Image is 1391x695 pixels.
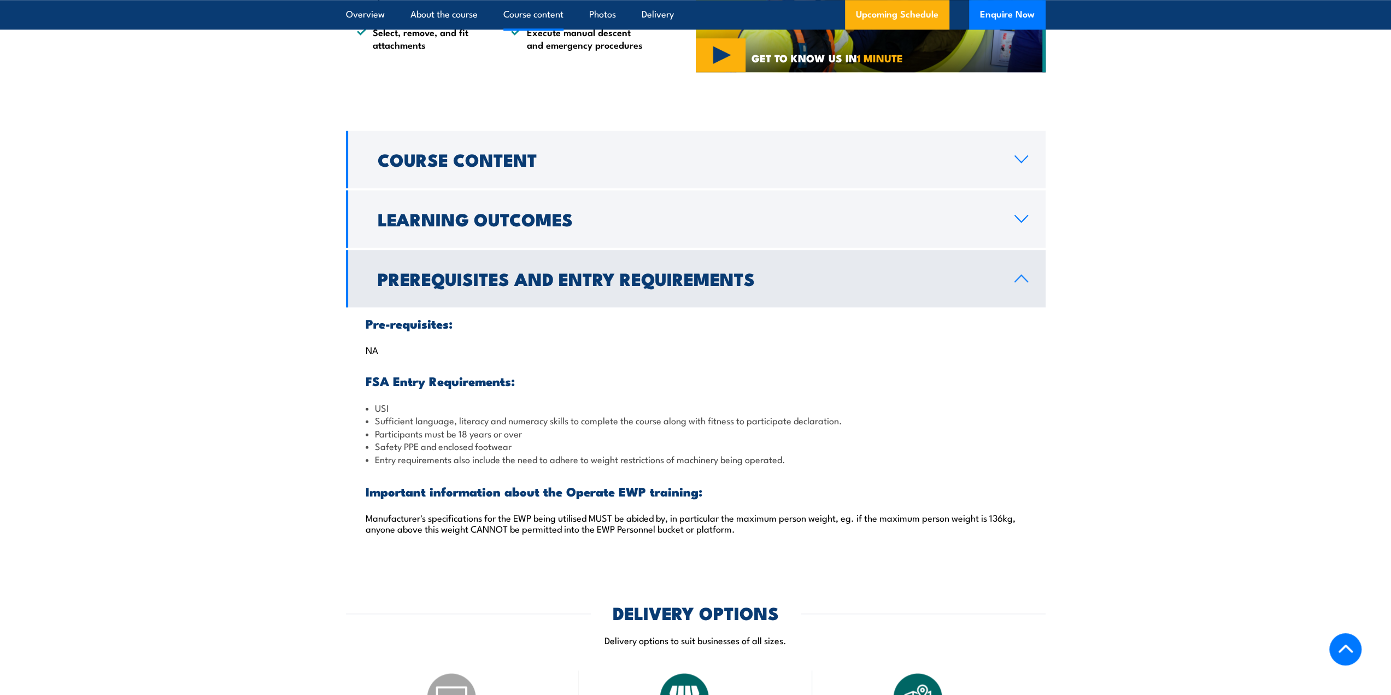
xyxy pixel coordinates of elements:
[752,53,903,63] span: GET TO KNOW US IN
[346,634,1046,646] p: Delivery options to suit businesses of all sizes.
[366,401,1026,414] li: USI
[378,211,997,226] h2: Learning Outcomes
[613,605,779,620] h2: DELIVERY OPTIONS
[346,190,1046,248] a: Learning Outcomes
[366,440,1026,452] li: Safety PPE and enclosed footwear
[366,512,1026,534] p: Manufacturer's specifications for the EWP being utilised MUST be abided by, in particular the max...
[511,26,645,51] li: Execute manual descent and emergency procedures
[346,250,1046,307] a: Prerequisites and Entry Requirements
[346,131,1046,188] a: Course Content
[366,317,1026,330] h3: Pre-requisites:
[366,427,1026,440] li: Participants must be 18 years or over
[378,271,997,286] h2: Prerequisites and Entry Requirements
[357,26,491,51] li: Select, remove, and fit attachments
[366,453,1026,465] li: Entry requirements also include the need to adhere to weight restrictions of machinery being oper...
[366,344,1026,355] p: NA
[366,414,1026,427] li: Sufficient language, literacy and numeracy skills to complete the course along with fitness to pa...
[366,485,1026,498] h3: Important information about the Operate EWP training:
[378,151,997,167] h2: Course Content
[366,375,1026,387] h3: FSA Entry Requirements:
[857,50,903,66] strong: 1 MINUTE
